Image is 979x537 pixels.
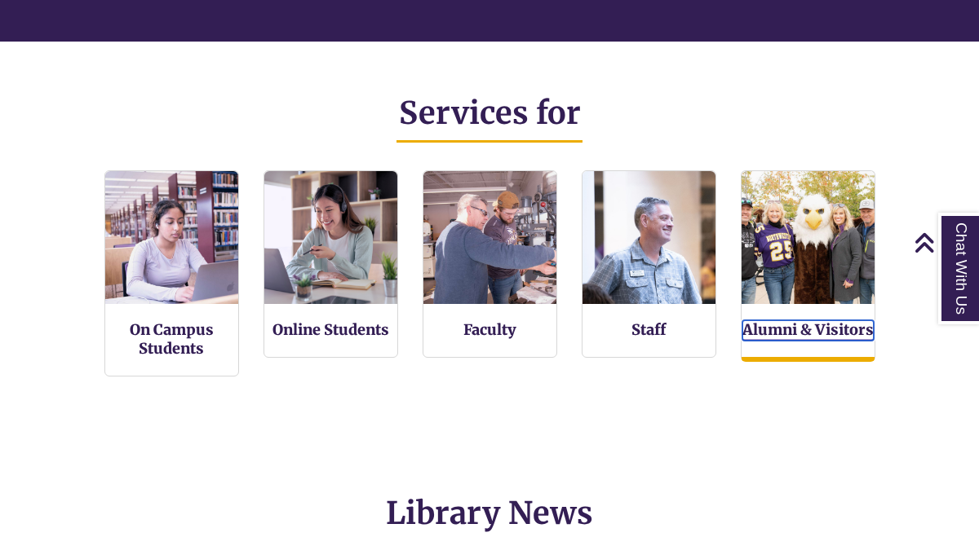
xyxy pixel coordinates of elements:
a: Online Students [272,320,389,339]
a: Staff [631,320,666,339]
img: Alumni and Visitors Services [742,171,875,304]
img: Staff Services [583,171,715,304]
img: Faculty Resources [423,171,556,304]
a: Back to Top [914,231,975,253]
a: Alumni & Visitors [742,320,874,341]
img: On Campus Students Services [105,171,238,304]
span: Library News [386,494,593,532]
a: On Campus Students [130,320,214,358]
span: Services for [399,94,581,132]
img: Online Students Services [264,171,397,304]
a: Faculty [463,320,516,339]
